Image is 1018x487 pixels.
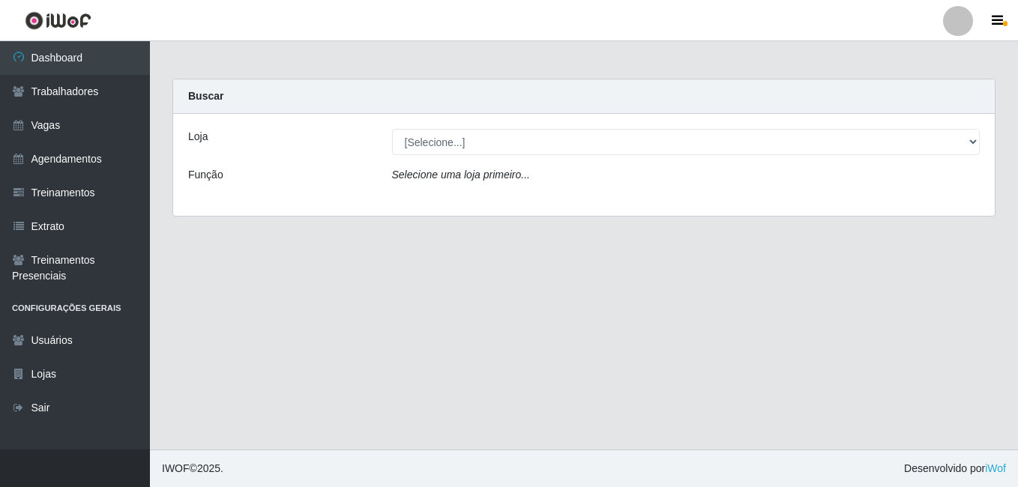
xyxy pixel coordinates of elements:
[188,129,208,145] label: Loja
[904,461,1006,477] span: Desenvolvido por
[188,90,223,102] strong: Buscar
[392,169,530,181] i: Selecione uma loja primeiro...
[188,167,223,183] label: Função
[162,462,190,474] span: IWOF
[162,461,223,477] span: © 2025 .
[985,462,1006,474] a: iWof
[25,11,91,30] img: CoreUI Logo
